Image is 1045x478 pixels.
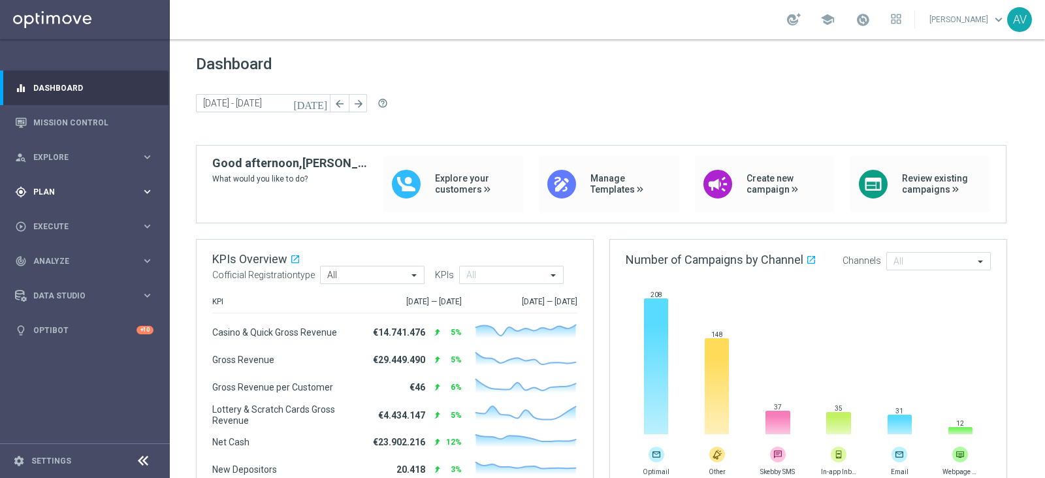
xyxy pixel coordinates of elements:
span: Plan [33,188,141,196]
button: lightbulb Optibot +10 [14,325,154,336]
div: +10 [137,326,153,334]
div: Execute [15,221,141,232]
span: Data Studio [33,292,141,300]
button: Data Studio keyboard_arrow_right [14,291,154,301]
i: gps_fixed [15,186,27,198]
i: keyboard_arrow_right [141,220,153,232]
div: Dashboard [15,71,153,105]
i: keyboard_arrow_right [141,151,153,163]
button: track_changes Analyze keyboard_arrow_right [14,256,154,266]
i: track_changes [15,255,27,267]
span: Explore [33,153,141,161]
div: AV [1007,7,1032,32]
a: Dashboard [33,71,153,105]
span: school [820,12,835,27]
i: equalizer [15,82,27,94]
i: keyboard_arrow_right [141,255,153,267]
a: Optibot [33,313,137,347]
span: keyboard_arrow_down [991,12,1006,27]
span: Execute [33,223,141,231]
div: Explore [15,151,141,163]
i: keyboard_arrow_right [141,289,153,302]
i: person_search [15,151,27,163]
i: settings [13,455,25,467]
button: person_search Explore keyboard_arrow_right [14,152,154,163]
a: Settings [31,457,71,465]
i: keyboard_arrow_right [141,185,153,198]
a: [PERSON_NAME]keyboard_arrow_down [928,10,1007,29]
a: Mission Control [33,105,153,140]
i: play_circle_outline [15,221,27,232]
div: Data Studio [15,290,141,302]
div: Mission Control [15,105,153,140]
i: lightbulb [15,325,27,336]
div: Optibot [15,313,153,347]
span: Analyze [33,257,141,265]
div: Plan [15,186,141,198]
button: equalizer Dashboard [14,83,154,93]
button: play_circle_outline Execute keyboard_arrow_right [14,221,154,232]
div: Analyze [15,255,141,267]
button: Mission Control [14,118,154,128]
button: gps_fixed Plan keyboard_arrow_right [14,187,154,197]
